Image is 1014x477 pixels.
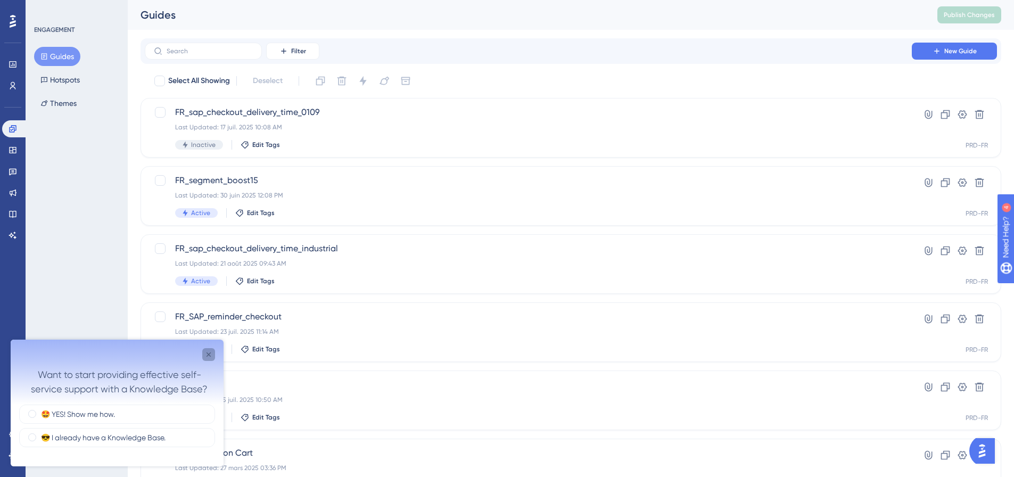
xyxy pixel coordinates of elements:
button: New Guide [912,43,997,60]
span: Active [191,209,210,217]
span: FR_SAP_reminder_checkout [175,310,881,323]
span: FR_sap_checkout_delivery_time_0109 [175,106,881,119]
input: Search [167,47,253,55]
span: FR - Banner on Cart [175,447,881,459]
span: FR_segment_boost15 [175,174,881,187]
button: Edit Tags [235,209,275,217]
button: Edit Tags [235,277,275,285]
button: Guides [34,47,80,66]
iframe: UserGuiding Survey [11,340,224,466]
button: Edit Tags [241,141,280,149]
span: Inactive [191,141,216,149]
span: Deselect [253,75,283,87]
span: Select All Showing [168,75,230,87]
div: PRD-FR [966,414,988,422]
div: ENGAGEMENT [34,26,75,34]
span: New Guide [944,47,977,55]
span: Publish Changes [944,11,995,19]
span: FR_sap_cart [175,379,881,391]
button: Themes [34,94,83,113]
span: Edit Tags [252,345,280,353]
div: PRD-FR [966,346,988,354]
span: Active [191,277,210,285]
button: Edit Tags [241,345,280,353]
button: Publish Changes [937,6,1001,23]
div: Last Updated: 23 juil. 2025 11:14 AM [175,327,881,336]
span: FR_sap_checkout_delivery_time_industrial [175,242,881,255]
span: Edit Tags [247,209,275,217]
iframe: UserGuiding AI Assistant Launcher [969,435,1001,467]
div: PRD-FR [966,141,988,150]
div: Guides [141,7,911,22]
span: Edit Tags [247,277,275,285]
div: Last Updated: 21 août 2025 09:43 AM [175,259,881,268]
div: Last Updated: 27 mars 2025 03:36 PM [175,464,881,472]
div: PRD-FR [966,209,988,218]
span: Filter [291,47,306,55]
span: Edit Tags [252,141,280,149]
div: Last Updated: 15 juil. 2025 10:50 AM [175,396,881,404]
button: Hotspots [34,70,86,89]
div: Last Updated: 17 juil. 2025 10:08 AM [175,123,881,131]
div: Last Updated: 30 juin 2025 12:08 PM [175,191,881,200]
span: Edit Tags [252,413,280,422]
button: Edit Tags [241,413,280,422]
div: PRD-FR [966,277,988,286]
div: 4 [74,5,77,14]
span: Need Help? [25,3,67,15]
button: Filter [266,43,319,60]
button: Deselect [243,71,292,91]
